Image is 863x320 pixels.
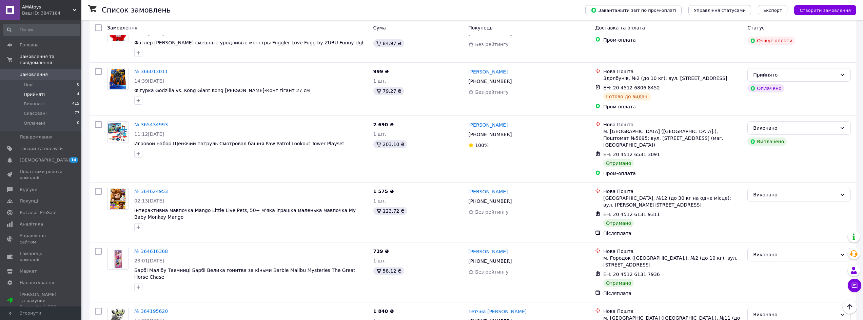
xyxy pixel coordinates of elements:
div: Отримано [603,279,634,287]
span: 77 [75,110,79,116]
span: [DEMOGRAPHIC_DATA] [20,157,70,163]
span: Управління статусами [694,8,746,13]
div: Нова Пошта [603,248,742,255]
span: Без рейтингу [475,209,509,215]
span: Оплачені [24,120,45,126]
a: Фото товару [107,188,129,210]
span: Замовлення [20,71,48,78]
span: Замовлення та повідомлення [20,54,81,66]
span: Покупець [468,25,492,30]
span: Прийняті [24,91,45,98]
span: ЕН: 20 4512 6131 9311 [603,212,660,217]
div: Отримано [603,159,634,167]
a: [PERSON_NAME] [468,188,508,195]
span: 1 шт. [373,198,387,204]
div: 123.72 ₴ [373,207,407,215]
img: Фото товару [113,248,124,269]
span: 999 ₴ [373,69,389,74]
span: 415 [72,101,79,107]
a: Тетчна [PERSON_NAME] [468,308,527,315]
a: Барбі Малібу Таємниці Барбі Велика гонитва за кіньми Barbie Malibu Mysteries The Great Horse Chase [134,268,355,280]
img: Фото товару [110,68,127,89]
a: Игровой набор Щенячий патруль Смотровая башня Paw Patrol Lookout Tower Playset [134,141,344,146]
span: Статус [747,25,765,30]
div: Ваш ID: 3847184 [22,10,81,16]
span: Покупці [20,198,38,204]
a: Створити замовлення [787,7,856,13]
img: Фото товару [110,188,126,209]
span: Cума [373,25,386,30]
input: Пошук [3,24,80,36]
a: № 364624953 [134,189,168,194]
div: [PHONE_NUMBER] [467,130,513,139]
button: Експорт [758,5,788,15]
div: Отримано [603,219,634,227]
span: 4 [77,91,79,98]
a: Фаглер [PERSON_NAME] смешные уродливые монстры Fuggler Love Fugg by ZURU Funny Ugl [134,40,363,45]
span: ЕН: 20 4512 6131 7936 [603,272,660,277]
span: 1 шт. [373,78,387,84]
div: Післяплата [603,230,742,237]
span: 1 шт. [373,258,387,263]
span: Управління сайтом [20,233,63,245]
div: [PHONE_NUMBER] [467,77,513,86]
a: [PERSON_NAME] [468,68,508,75]
div: Нова Пошта [603,121,742,128]
div: 58.12 ₴ [373,267,404,275]
a: Фото товару [107,248,129,270]
a: Інтерактивна мавпочка Mango Little Live Pets, 50+ м'яка іграшка маленька мавпочка My Baby Monkey ... [134,208,356,220]
span: 0 [77,120,79,126]
span: [PERSON_NAME] та рахунки [20,292,63,310]
div: 79.27 ₴ [373,87,404,95]
div: Нова Пошта [603,68,742,75]
span: Каталог ProSale [20,210,56,216]
span: ЕН: 20 4512 6531 3091 [603,152,660,157]
span: Без рейтингу [475,42,509,47]
div: Прийнято [753,71,837,79]
span: Гаманець компанії [20,251,63,263]
span: Створити замовлення [800,8,851,13]
span: Доставка та оплата [595,25,645,30]
div: Нова Пошта [603,308,742,315]
div: 84.97 ₴ [373,39,404,47]
button: Наверх [843,300,857,314]
a: [PERSON_NAME] [468,248,508,255]
span: Показники роботи компанії [20,169,63,181]
img: Фото товару [107,123,129,142]
div: Prom мікс 1 000 [20,304,63,310]
span: Маркет [20,268,37,274]
span: AMAtoys [22,4,73,10]
span: Виконані [24,101,45,107]
div: Очікує оплати [747,37,795,45]
div: [GEOGRAPHIC_DATA], №12 (до 30 кг на одне місце): вул. [PERSON_NAME][STREET_ADDRESS] [603,195,742,208]
span: 0 [77,82,79,88]
div: [PHONE_NUMBER] [467,196,513,206]
span: 100% [475,143,489,148]
span: Без рейтингу [475,269,509,275]
div: Нова Пошта [603,188,742,195]
div: Пром-оплата [603,37,742,43]
a: [PERSON_NAME] [468,122,508,128]
div: Оплачено [747,84,784,92]
span: Замовлення [107,25,137,30]
span: 14:39[DATE] [134,78,164,84]
span: Відгуки [20,187,37,193]
div: Виконано [753,191,837,198]
a: Фото товару [107,68,129,90]
a: № 366013011 [134,69,168,74]
span: 1 шт. [373,131,387,137]
button: Чат з покупцем [848,279,861,292]
span: Завантажити звіт по пром-оплаті [591,7,676,13]
button: Створити замовлення [794,5,856,15]
span: 11:12[DATE] [134,131,164,137]
div: Післяплата [603,290,742,297]
span: Без рейтингу [475,89,509,95]
span: Нові [24,82,34,88]
span: Налаштування [20,280,54,286]
span: Повідомлення [20,134,53,140]
a: № 364616368 [134,249,168,254]
div: Здолбунів, №2 (до 10 кг): вул. [STREET_ADDRESS] [603,75,742,82]
span: Аналітика [20,221,43,227]
div: Виконано [753,251,837,258]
